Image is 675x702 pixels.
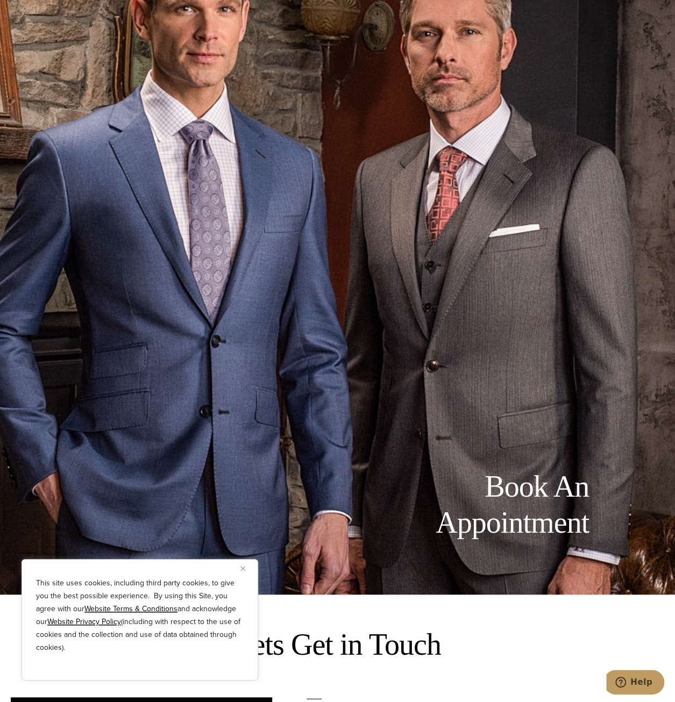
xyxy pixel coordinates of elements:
a: Website Terms & Conditions [84,603,177,614]
p: This site uses cookies, including third party cookies, to give you the best possible experience. ... [36,577,244,654]
h2: Lets Get in Touch [11,627,664,663]
a: Website Privacy Policy [47,616,121,627]
img: Close [240,566,245,571]
button: Close [240,562,253,575]
iframe: Opens a widget where you can chat to one of our agents [606,670,664,697]
h1: Book An Appointment [347,469,589,541]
